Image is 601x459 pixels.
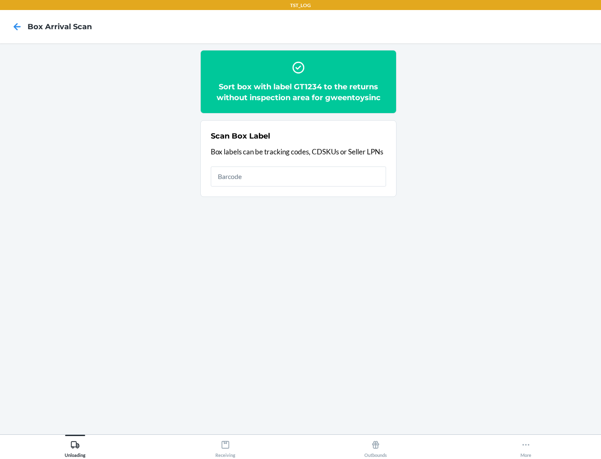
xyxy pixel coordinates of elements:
button: More [451,435,601,458]
h2: Sort box with label GT1234 to the returns without inspection area for gweentoysinc [211,81,386,103]
button: Receiving [150,435,300,458]
h4: Box Arrival Scan [28,21,92,32]
div: Receiving [215,437,235,458]
button: Outbounds [300,435,451,458]
h2: Scan Box Label [211,131,270,141]
div: More [520,437,531,458]
p: Box labels can be tracking codes, CDSKUs or Seller LPNs [211,146,386,157]
p: TST_LOG [290,2,311,9]
input: Barcode [211,166,386,187]
div: Outbounds [364,437,387,458]
div: Unloading [65,437,86,458]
